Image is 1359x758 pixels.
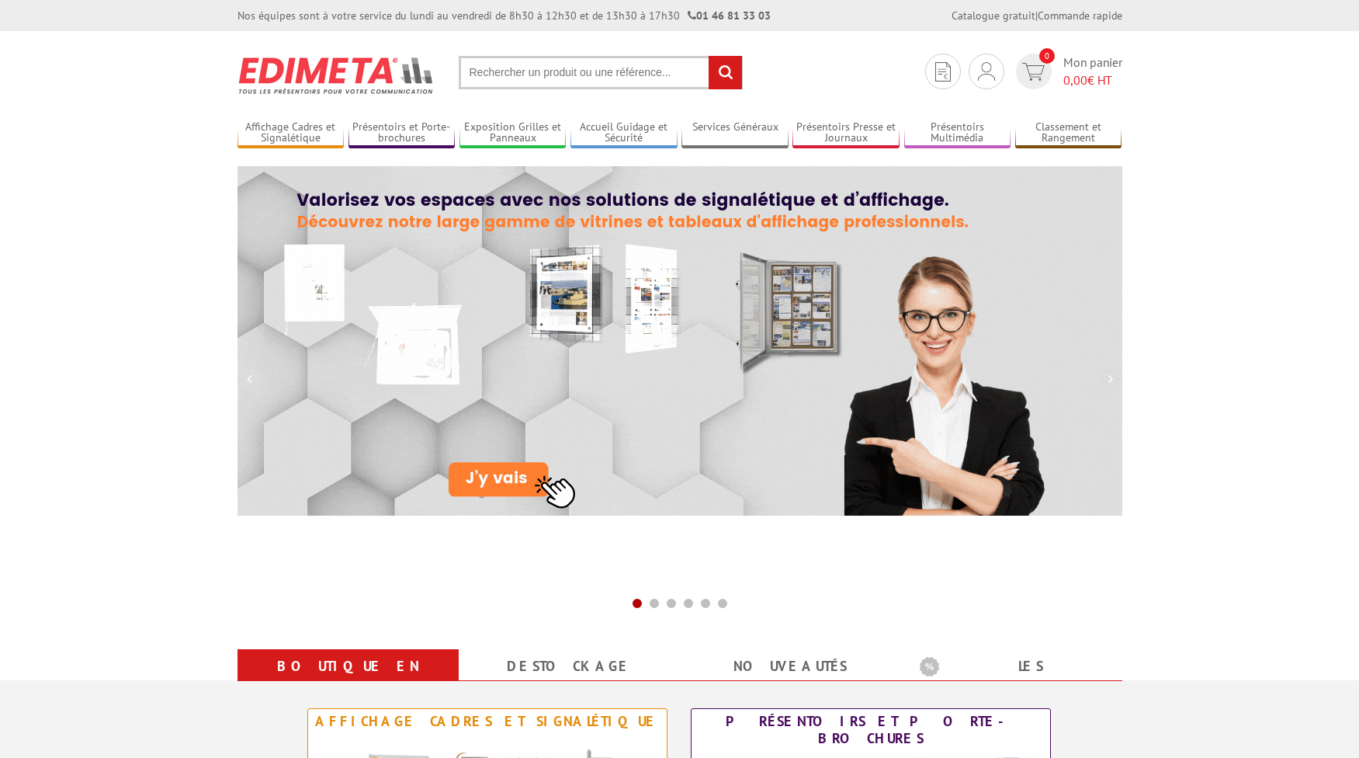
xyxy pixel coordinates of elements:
a: Services Généraux [681,120,789,146]
a: Commande rapide [1038,9,1122,23]
a: Affichage Cadres et Signalétique [237,120,345,146]
a: Présentoirs Multimédia [904,120,1011,146]
a: Catalogue gratuit [952,9,1035,23]
a: Boutique en ligne [256,652,440,708]
a: Présentoirs Presse et Journaux [792,120,900,146]
img: devis rapide [1022,63,1045,81]
a: nouveautés [699,652,882,680]
b: Les promotions [920,652,1114,683]
span: Mon panier [1063,54,1122,89]
div: Nos équipes sont à votre service du lundi au vendredi de 8h30 à 12h30 et de 13h30 à 17h30 [237,8,771,23]
a: Les promotions [920,652,1104,708]
img: devis rapide [978,62,995,81]
div: Affichage Cadres et Signalétique [312,713,663,730]
div: | [952,8,1122,23]
span: 0,00 [1063,72,1087,88]
a: Classement et Rangement [1015,120,1122,146]
span: 0 [1039,48,1055,64]
img: Présentoir, panneau, stand - Edimeta - PLV, affichage, mobilier bureau, entreprise [237,47,435,104]
a: Présentoirs et Porte-brochures [348,120,456,146]
a: Destockage [477,652,661,680]
input: rechercher [709,56,742,89]
strong: 01 46 81 33 03 [688,9,771,23]
input: Rechercher un produit ou une référence... [459,56,743,89]
span: € HT [1063,71,1122,89]
a: Accueil Guidage et Sécurité [570,120,678,146]
a: devis rapide 0 Mon panier 0,00€ HT [1012,54,1122,89]
a: Exposition Grilles et Panneaux [459,120,567,146]
img: devis rapide [935,62,951,82]
div: Présentoirs et Porte-brochures [695,713,1046,747]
